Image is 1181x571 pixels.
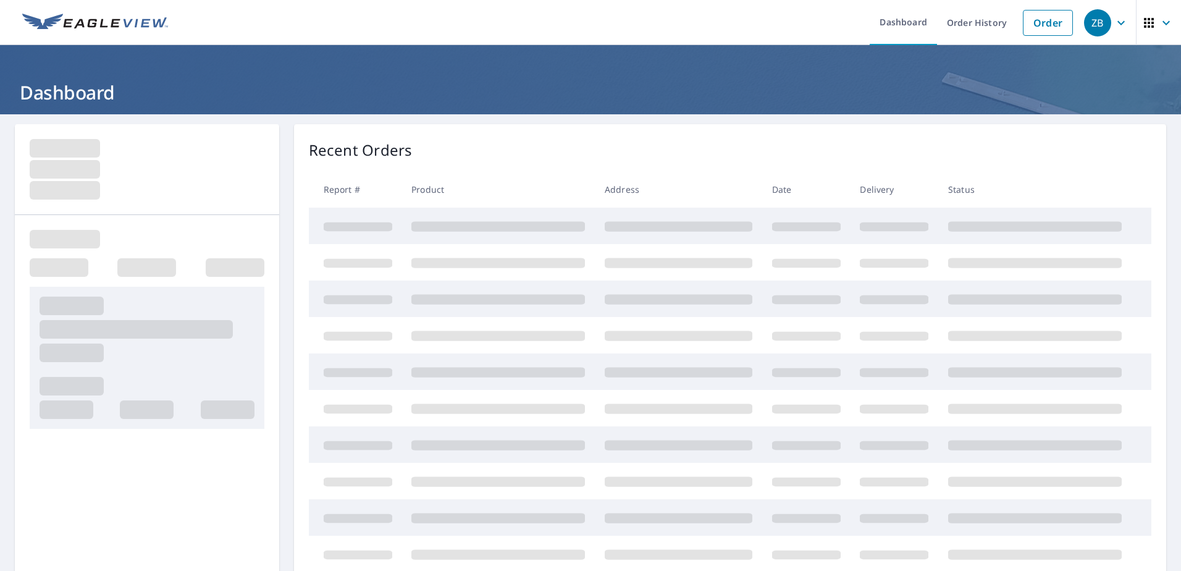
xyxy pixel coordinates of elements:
h1: Dashboard [15,80,1166,105]
p: Recent Orders [309,139,413,161]
a: Order [1023,10,1073,36]
th: Product [401,171,595,208]
th: Report # [309,171,402,208]
th: Address [595,171,762,208]
img: EV Logo [22,14,168,32]
th: Status [938,171,1132,208]
th: Date [762,171,851,208]
th: Delivery [850,171,938,208]
div: ZB [1084,9,1111,36]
